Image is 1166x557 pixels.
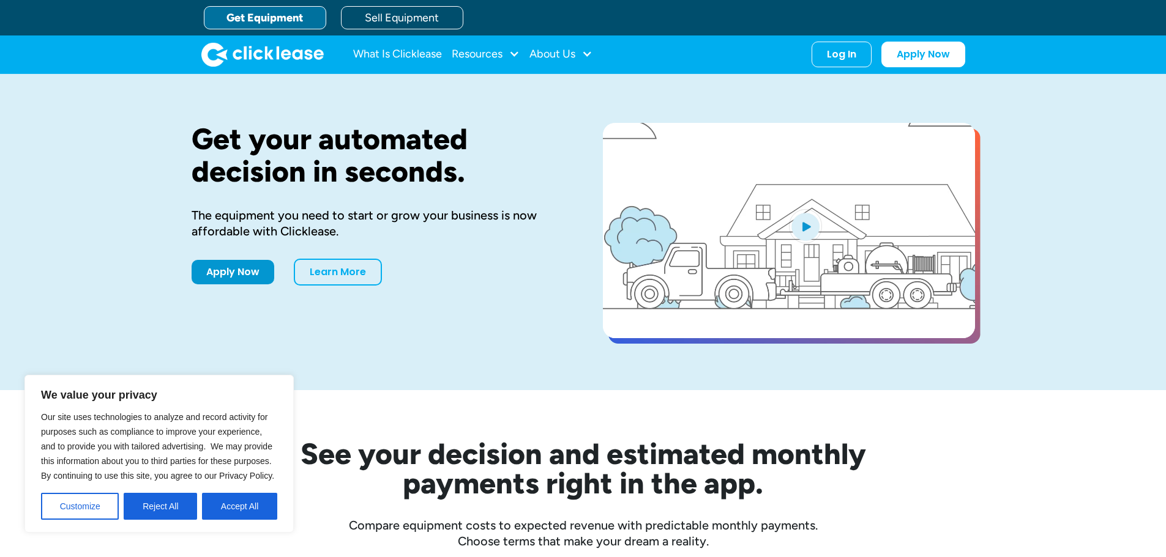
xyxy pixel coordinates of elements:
button: Customize [41,493,119,520]
a: Apply Now [881,42,965,67]
a: What Is Clicklease [353,42,442,67]
button: Reject All [124,493,197,520]
button: Accept All [202,493,277,520]
div: Compare equipment costs to expected revenue with predictable monthly payments. Choose terms that ... [192,517,975,549]
span: Our site uses technologies to analyze and record activity for purposes such as compliance to impr... [41,412,274,481]
a: open lightbox [603,123,975,338]
div: Log In [827,48,856,61]
div: We value your privacy [24,375,294,533]
div: About Us [529,42,592,67]
a: Sell Equipment [341,6,463,29]
img: Clicklease logo [201,42,324,67]
h1: Get your automated decision in seconds. [192,123,564,188]
h2: See your decision and estimated monthly payments right in the app. [241,439,926,498]
a: Get Equipment [204,6,326,29]
a: Apply Now [192,260,274,284]
div: Resources [452,42,520,67]
img: Blue play button logo on a light blue circular background [789,209,822,243]
a: home [201,42,324,67]
div: The equipment you need to start or grow your business is now affordable with Clicklease. [192,207,564,239]
a: Learn More [294,259,382,286]
p: We value your privacy [41,388,277,402]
